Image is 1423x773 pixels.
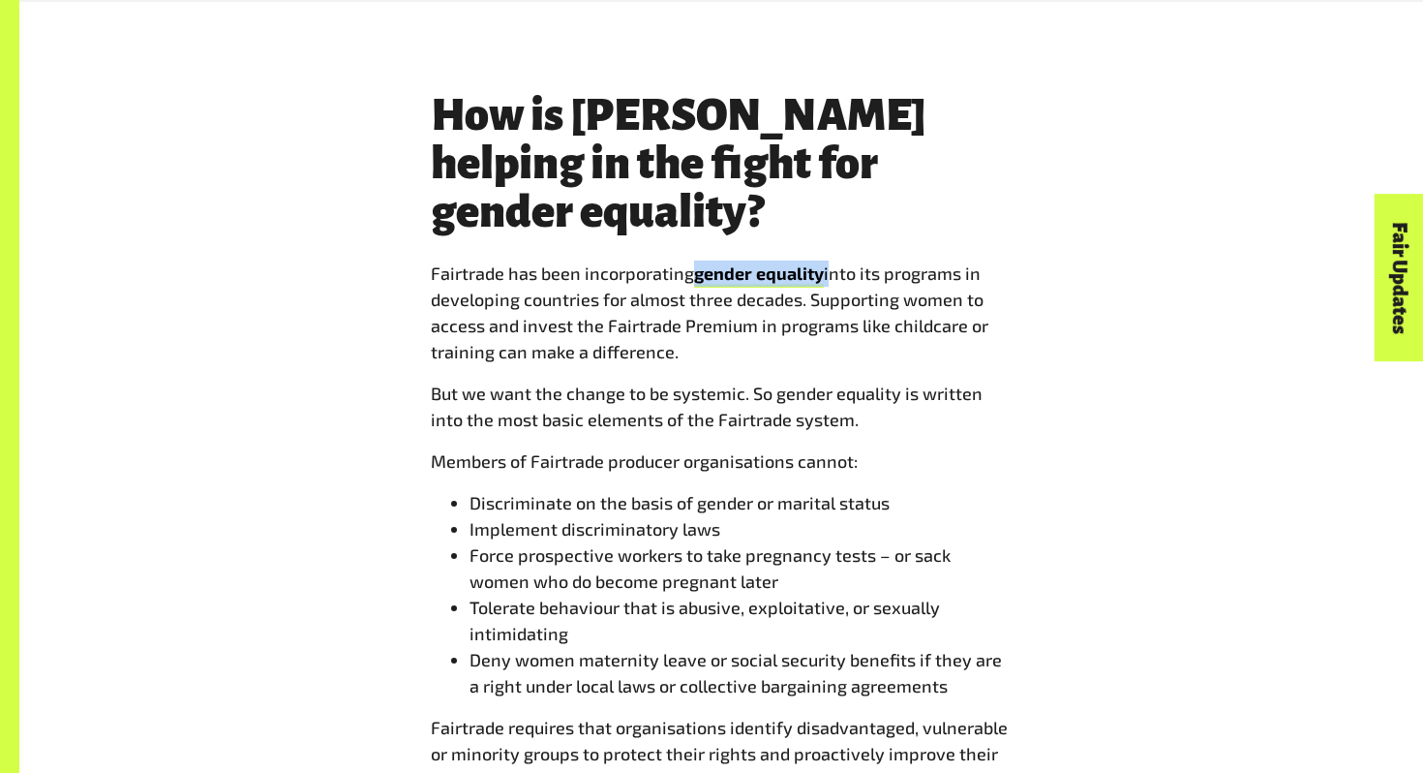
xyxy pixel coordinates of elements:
h2: How is [PERSON_NAME] helping in the fight for gender equality? [431,91,1012,236]
a: gender equality [694,263,824,288]
li: Discriminate on the basis of gender or marital status [469,490,1012,516]
p: But we want the change to be systemic. So gender equality is written into the most basic elements... [431,381,1012,433]
p: Fairtrade has been incorporating into its programs in developing countries for almost three decad... [431,261,1012,365]
li: Deny women maternity leave or social security benefits if they are a right under local laws or co... [469,647,1012,699]
li: Implement discriminatory laws [469,516,1012,542]
li: Force prospective workers to take pregnancy tests – or sack women who do become pregnant later [469,542,1012,595]
p: Members of Fairtrade producer organisations cannot: [431,448,1012,475]
li: Tolerate behaviour that is abusive, exploitative, or sexually intimidating [469,595,1012,647]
